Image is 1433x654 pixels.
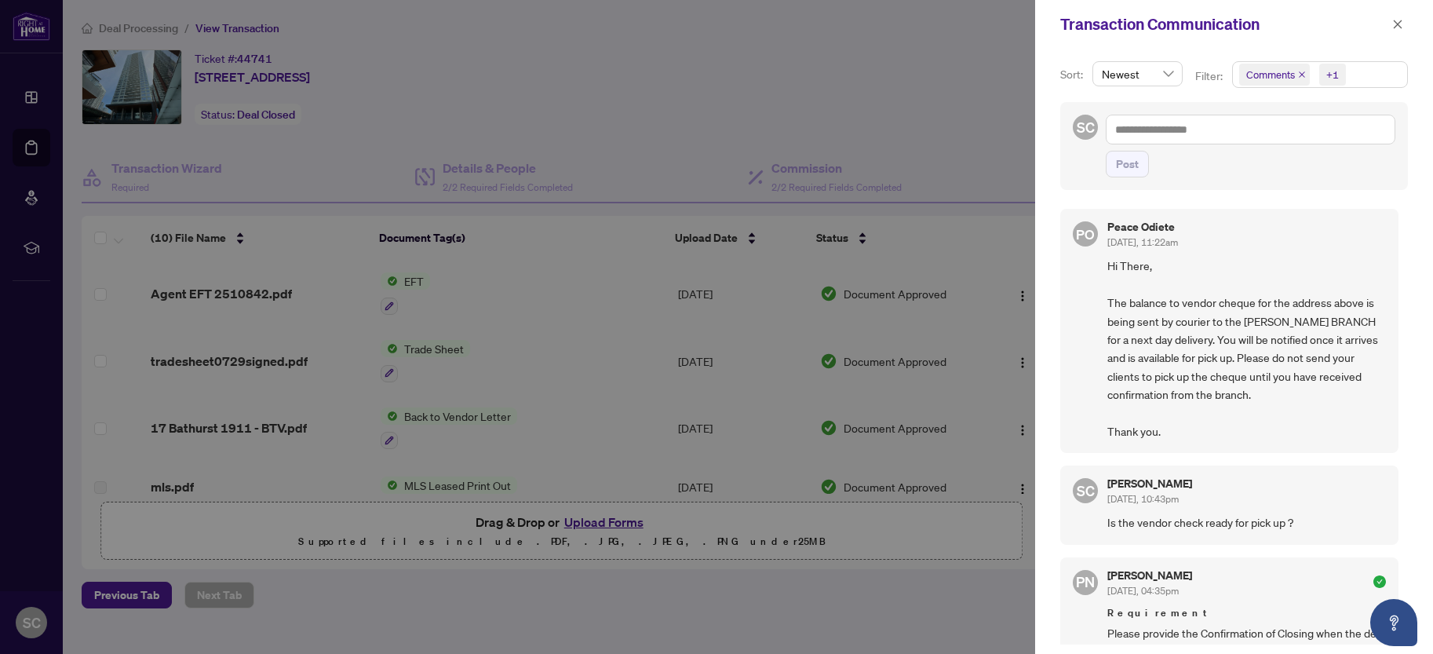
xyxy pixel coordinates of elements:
[1107,605,1386,621] span: Requirement
[1239,64,1310,86] span: Comments
[1107,221,1178,232] h5: Peace Odiete
[1107,513,1386,532] span: Is the vendor check ready for pick up ?
[1060,13,1387,36] div: Transaction Communication
[1060,66,1086,83] p: Sort:
[1298,71,1306,79] span: close
[1107,236,1178,248] span: [DATE], 11:22am
[1107,570,1192,581] h5: [PERSON_NAME]
[1076,224,1094,245] span: PO
[1246,67,1295,82] span: Comments
[1195,68,1225,85] p: Filter:
[1076,571,1095,593] span: PN
[1102,62,1173,86] span: Newest
[1107,478,1192,489] h5: [PERSON_NAME]
[1373,575,1386,588] span: check-circle
[1077,116,1095,138] span: SC
[1392,19,1403,30] span: close
[1077,480,1095,502] span: SC
[1370,599,1417,646] button: Open asap
[1106,151,1149,177] button: Post
[1107,585,1179,597] span: [DATE], 04:35pm
[1326,67,1339,82] div: +1
[1107,257,1386,440] span: Hi There, The balance to vendor cheque for the address above is being sent by courier to the [PER...
[1107,493,1179,505] span: [DATE], 10:43pm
